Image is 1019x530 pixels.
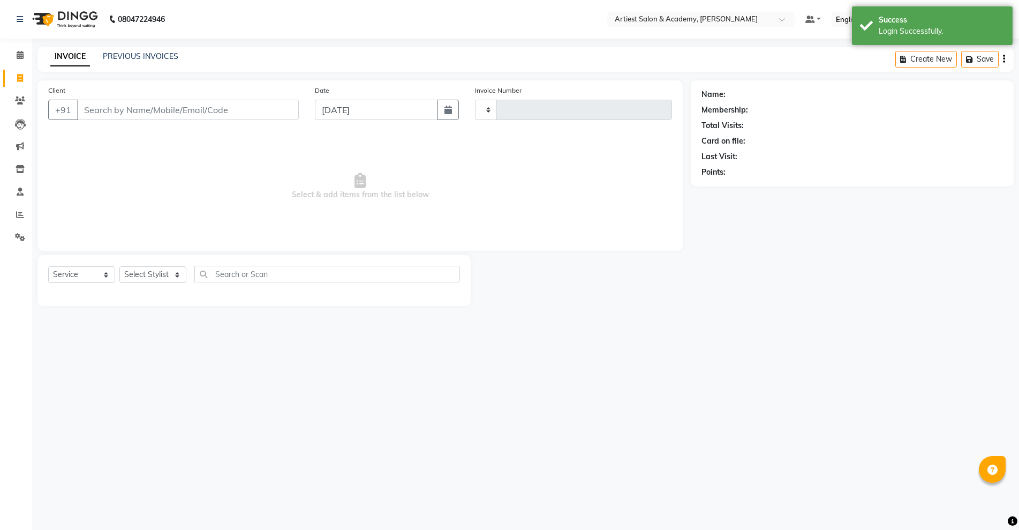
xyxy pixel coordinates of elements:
[48,133,672,240] span: Select & add items from the list below
[50,47,90,66] a: INVOICE
[77,100,299,120] input: Search by Name/Mobile/Email/Code
[701,120,744,131] div: Total Visits:
[315,86,329,95] label: Date
[879,14,1005,26] div: Success
[475,86,522,95] label: Invoice Number
[701,104,748,116] div: Membership:
[701,136,745,147] div: Card on file:
[48,100,78,120] button: +91
[194,266,460,282] input: Search or Scan
[27,4,101,34] img: logo
[879,26,1005,37] div: Login Successfully.
[103,51,178,61] a: PREVIOUS INVOICES
[895,51,957,68] button: Create New
[701,167,726,178] div: Points:
[701,89,726,100] div: Name:
[118,4,165,34] b: 08047224946
[961,51,999,68] button: Save
[48,86,65,95] label: Client
[701,151,737,162] div: Last Visit:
